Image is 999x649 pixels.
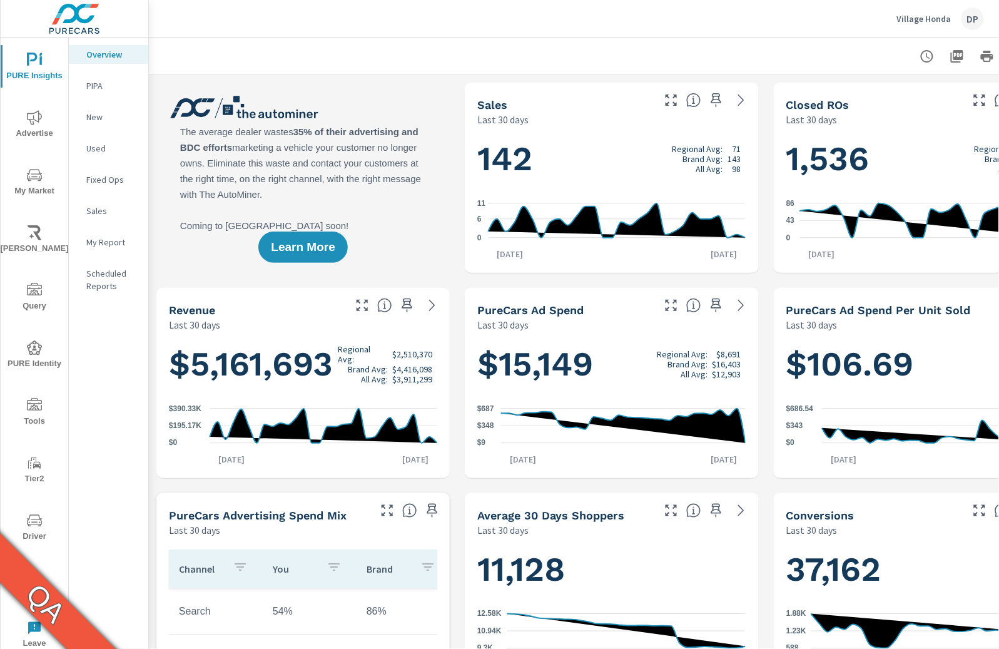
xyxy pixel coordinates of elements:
h1: $5,161,693 [169,343,437,386]
span: PURE Insights [4,53,64,83]
span: Learn More [271,242,335,253]
h5: Conversions [786,509,854,522]
p: [DATE] [501,453,545,466]
button: Make Fullscreen [377,501,397,521]
button: Make Fullscreen [970,501,990,521]
div: DP [961,8,984,30]
p: Brand Avg: [667,359,707,369]
span: Save this to your personalized report [422,501,442,521]
div: PIPA [69,76,148,95]
p: [DATE] [799,248,843,260]
p: $3,911,299 [392,374,432,384]
p: 98 [733,164,741,174]
button: "Export Report to PDF" [945,44,970,69]
p: Overview [86,48,138,61]
p: Scheduled Reports [86,267,138,292]
span: Save this to your personalized report [706,90,726,110]
td: 54% [263,596,357,627]
p: PIPA [86,79,138,92]
text: $343 [786,422,803,431]
text: $0 [786,439,795,447]
p: Brand [367,563,410,575]
button: Learn More [258,232,347,263]
h1: 142 [477,138,746,180]
p: New [86,111,138,123]
p: 143 [728,154,741,164]
p: 71 [733,144,741,154]
p: Last 30 days [786,523,838,538]
text: $390.33K [169,404,201,413]
p: Last 30 days [477,523,529,538]
td: 86% [357,596,450,627]
text: 11 [477,199,486,208]
span: Tier2 [4,456,64,486]
div: Sales [69,202,148,220]
span: Save this to your personalized report [397,295,417,315]
span: Tools [4,398,64,429]
p: [DATE] [489,248,532,260]
p: [DATE] [210,453,253,466]
div: Overview [69,45,148,64]
span: Driver [4,513,64,544]
p: $2,510,370 [392,349,432,359]
p: Last 30 days [786,317,838,332]
p: $8,691 [717,349,741,359]
text: $687 [477,404,494,413]
div: My Report [69,233,148,252]
p: $12,903 [712,369,741,379]
p: $16,403 [712,359,741,369]
p: Last 30 days [169,317,220,332]
a: See more details in report [422,295,442,315]
p: [DATE] [702,248,746,260]
p: All Avg: [696,164,723,174]
h5: Average 30 Days Shoppers [477,509,624,522]
button: Make Fullscreen [661,295,681,315]
text: $0 [169,439,178,447]
p: Regional Avg: [338,344,388,364]
span: Total sales revenue over the selected date range. [Source: This data is sourced from the dealer’s... [377,298,392,313]
text: 1.88K [786,610,806,618]
div: Scheduled Reports [69,264,148,295]
button: Make Fullscreen [661,90,681,110]
span: Total cost of media for all PureCars channels for the selected dealership group over the selected... [686,298,701,313]
span: Save this to your personalized report [706,295,726,315]
div: Used [69,139,148,158]
h5: PureCars Ad Spend [477,304,584,317]
span: [PERSON_NAME] [4,225,64,256]
div: New [69,108,148,126]
td: Search [169,596,263,627]
p: Last 30 days [169,523,220,538]
p: Last 30 days [786,112,838,127]
p: Fixed Ops [86,173,138,186]
span: A rolling 30 day total of daily Shoppers on the dealership website, averaged over the selected da... [686,503,701,518]
p: $4,416,098 [392,364,432,374]
text: 12.58K [477,610,502,618]
a: See more details in report [731,90,751,110]
button: Make Fullscreen [661,501,681,521]
a: See more details in report [731,295,751,315]
text: $195.17K [169,422,201,431]
p: Used [86,142,138,155]
p: My Report [86,236,138,248]
h5: PureCars Advertising Spend Mix [169,509,347,522]
p: [DATE] [822,453,866,466]
p: Last 30 days [477,112,529,127]
button: Make Fullscreen [970,90,990,110]
p: Sales [86,205,138,217]
h5: PureCars Ad Spend Per Unit Sold [786,304,971,317]
span: Number of vehicles sold by the dealership over the selected date range. [Source: This data is sou... [686,93,701,108]
span: PURE Identity [4,340,64,371]
span: This table looks at how you compare to the amount of budget you spend per channel as opposed to y... [402,503,417,518]
span: My Market [4,168,64,198]
p: All Avg: [681,369,707,379]
text: 43 [786,217,795,225]
p: Regional Avg: [657,349,707,359]
h1: $15,149 [477,343,746,386]
span: Advertise [4,110,64,141]
a: See more details in report [731,501,751,521]
p: [DATE] [393,453,437,466]
span: Operations [4,571,64,601]
p: Brand Avg: [348,364,388,374]
p: Last 30 days [477,317,529,332]
h5: Revenue [169,304,215,317]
